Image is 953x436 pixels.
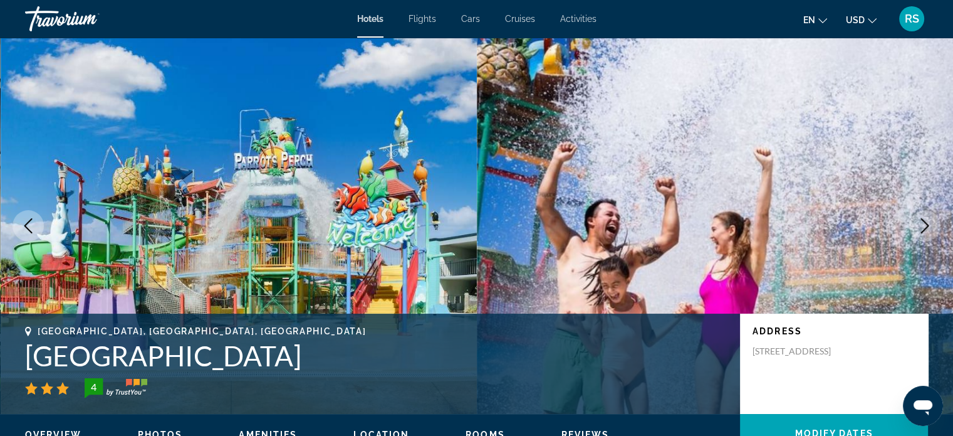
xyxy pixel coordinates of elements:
[895,6,928,32] button: User Menu
[905,13,919,25] span: RS
[85,378,147,398] img: trustyou-badge-hor.svg
[461,14,480,24] a: Cars
[357,14,383,24] a: Hotels
[13,210,44,242] button: Previous image
[846,15,865,25] span: USD
[909,210,940,242] button: Next image
[846,11,877,29] button: Change currency
[903,386,943,426] iframe: Button to launch messaging window
[81,380,106,395] div: 4
[505,14,535,24] a: Cruises
[560,14,596,24] a: Activities
[38,326,366,336] span: [GEOGRAPHIC_DATA], [GEOGRAPHIC_DATA], [GEOGRAPHIC_DATA]
[409,14,436,24] a: Flights
[753,346,853,357] p: [STREET_ADDRESS]
[25,339,727,372] h1: [GEOGRAPHIC_DATA]
[25,3,150,35] a: Travorium
[803,15,815,25] span: en
[803,11,827,29] button: Change language
[753,326,915,336] p: Address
